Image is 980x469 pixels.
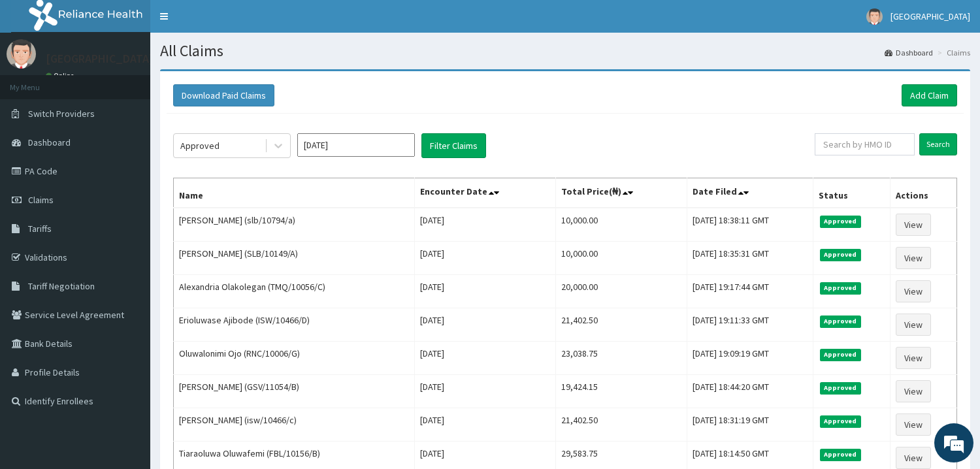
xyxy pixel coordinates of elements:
[820,249,861,261] span: Approved
[820,449,861,461] span: Approved
[556,178,687,208] th: Total Price(₦)
[28,194,54,206] span: Claims
[46,71,77,80] a: Online
[896,280,931,302] a: View
[815,133,915,155] input: Search by HMO ID
[415,342,556,375] td: [DATE]
[687,242,813,275] td: [DATE] 18:35:31 GMT
[687,208,813,242] td: [DATE] 18:38:11 GMT
[173,84,274,106] button: Download Paid Claims
[174,408,415,442] td: [PERSON_NAME] (isw/10466/c)
[813,178,890,208] th: Status
[896,214,931,236] a: View
[885,47,933,58] a: Dashboard
[174,275,415,308] td: Alexandria Olakolegan (TMQ/10056/C)
[687,408,813,442] td: [DATE] 18:31:19 GMT
[421,133,486,158] button: Filter Claims
[556,275,687,308] td: 20,000.00
[7,39,36,69] img: User Image
[820,282,861,294] span: Approved
[902,84,957,106] a: Add Claim
[28,108,95,120] span: Switch Providers
[297,133,415,157] input: Select Month and Year
[820,382,861,394] span: Approved
[160,42,970,59] h1: All Claims
[174,178,415,208] th: Name
[46,53,154,65] p: [GEOGRAPHIC_DATA]
[820,415,861,427] span: Approved
[174,342,415,375] td: Oluwalonimi Ojo (RNC/10006/G)
[180,139,220,152] div: Approved
[866,8,883,25] img: User Image
[687,275,813,308] td: [DATE] 19:17:44 GMT
[890,178,956,208] th: Actions
[556,342,687,375] td: 23,038.75
[896,413,931,436] a: View
[415,375,556,408] td: [DATE]
[890,10,970,22] span: [GEOGRAPHIC_DATA]
[415,308,556,342] td: [DATE]
[687,375,813,408] td: [DATE] 18:44:20 GMT
[687,308,813,342] td: [DATE] 19:11:33 GMT
[896,447,931,469] a: View
[687,178,813,208] th: Date Filed
[556,208,687,242] td: 10,000.00
[919,133,957,155] input: Search
[415,275,556,308] td: [DATE]
[415,208,556,242] td: [DATE]
[28,223,52,234] span: Tariffs
[28,280,95,292] span: Tariff Negotiation
[28,137,71,148] span: Dashboard
[415,408,556,442] td: [DATE]
[896,380,931,402] a: View
[174,375,415,408] td: [PERSON_NAME] (GSV/11054/B)
[556,408,687,442] td: 21,402.50
[556,375,687,408] td: 19,424.15
[174,242,415,275] td: [PERSON_NAME] (SLB/10149/A)
[896,314,931,336] a: View
[687,342,813,375] td: [DATE] 19:09:19 GMT
[820,315,861,327] span: Approved
[820,349,861,361] span: Approved
[896,347,931,369] a: View
[556,308,687,342] td: 21,402.50
[174,308,415,342] td: Erioluwase Ajibode (ISW/10466/D)
[415,242,556,275] td: [DATE]
[174,208,415,242] td: [PERSON_NAME] (slb/10794/a)
[934,47,970,58] li: Claims
[556,242,687,275] td: 10,000.00
[896,247,931,269] a: View
[415,178,556,208] th: Encounter Date
[820,216,861,227] span: Approved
